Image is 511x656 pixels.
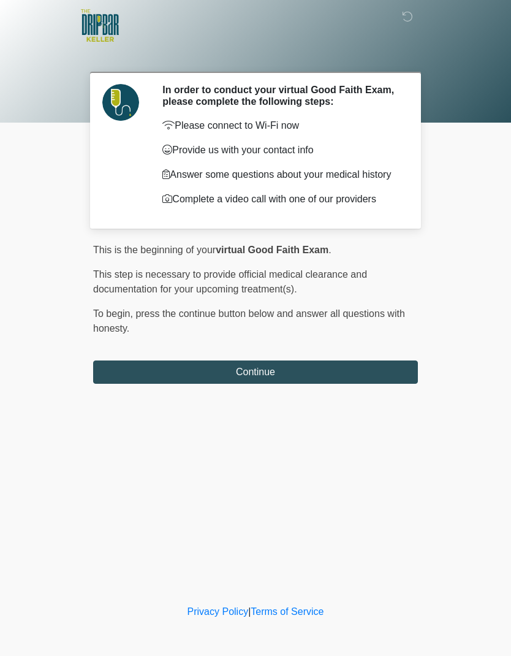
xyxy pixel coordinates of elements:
[162,143,399,158] p: Provide us with your contact info
[248,606,251,617] a: |
[162,192,399,207] p: Complete a video call with one of our providers
[93,269,367,294] span: This step is necessary to provide official medical clearance and documentation for your upcoming ...
[93,308,135,319] span: To begin,
[81,9,119,42] img: The DRIPBaR - Keller Logo
[93,308,405,334] span: press the continue button below and answer all questions with honesty.
[84,44,427,67] h1: ‎ ‎
[216,245,328,255] strong: virtual Good Faith Exam
[187,606,249,617] a: Privacy Policy
[162,84,399,107] h2: In order to conduct your virtual Good Faith Exam, please complete the following steps:
[162,167,399,182] p: Answer some questions about your medical history
[328,245,331,255] span: .
[93,360,418,384] button: Continue
[102,84,139,121] img: Agent Avatar
[162,118,399,133] p: Please connect to Wi-Fi now
[251,606,324,617] a: Terms of Service
[93,245,216,255] span: This is the beginning of your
